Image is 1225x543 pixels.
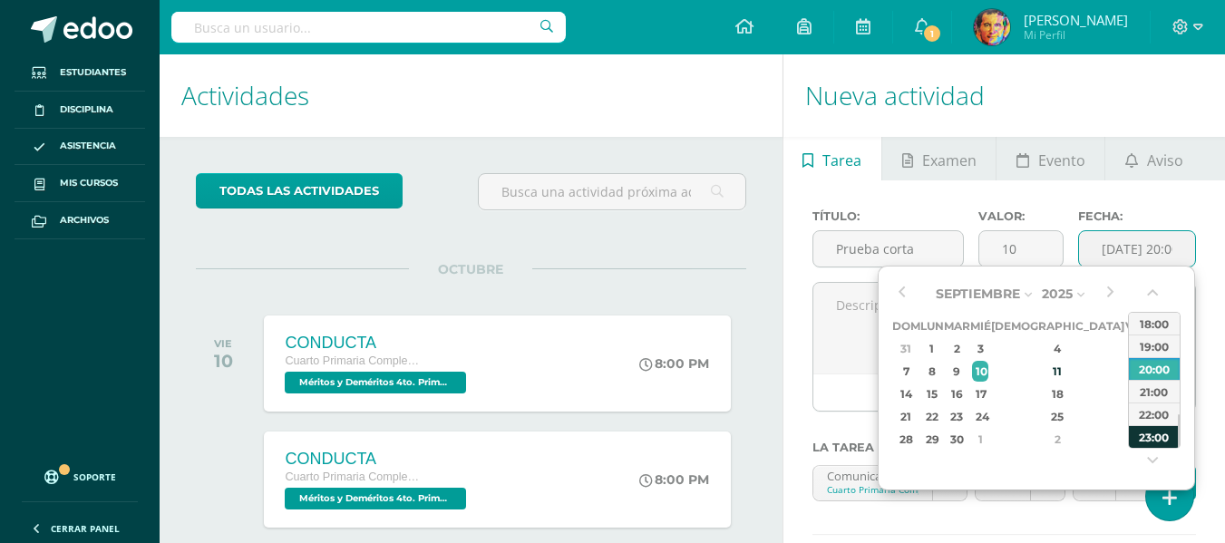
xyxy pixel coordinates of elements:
span: Mis cursos [60,176,118,190]
span: Evento [1038,139,1085,182]
div: 20:00 [1129,357,1180,380]
div: 18 [1004,383,1111,404]
a: Soporte [22,452,138,497]
span: Disciplina [60,102,113,117]
div: 21 [895,406,918,427]
th: Lun [920,315,944,337]
span: Mi Perfil [1024,27,1128,43]
input: Busca una actividad próxima aquí... [479,174,744,209]
div: 30 [946,429,967,450]
a: Tarea [783,137,881,180]
div: 18:00 [1129,312,1180,335]
span: Tarea [822,139,861,182]
div: 3 [1126,429,1142,450]
h1: Actividades [181,54,761,137]
div: VIE [214,337,233,350]
th: Vie [1124,315,1145,337]
div: 8:00 PM [639,471,709,488]
div: 8 [922,361,941,382]
div: 22 [922,406,941,427]
div: 2 [946,338,967,359]
div: 3 [972,338,988,359]
div: 1 [922,338,941,359]
div: 12 [1126,361,1142,382]
div: 21:00 [1129,380,1180,402]
span: Asistencia [60,139,116,153]
span: Cerrar panel [51,522,120,535]
a: Asistencia [15,129,145,166]
span: Archivos [60,213,109,228]
input: Busca un usuario... [171,12,566,43]
label: Valor: [978,209,1064,223]
div: Comunicación y Lenguaje L.1 'A' [827,466,919,483]
div: 16 [946,383,967,404]
a: todas las Actividades [196,173,403,208]
span: Estudiantes [60,65,126,80]
div: 19 [1126,383,1142,404]
div: Cuarto Primaria Complementaria [827,483,919,496]
div: 26 [1126,406,1142,427]
th: Mar [944,315,970,337]
h1: Nueva actividad [805,54,1203,137]
span: Méritos y Deméritos 4to. Primaria ¨A¨ 'A' [285,372,466,393]
a: Estudiantes [15,54,145,92]
input: Fecha de entrega [1079,231,1195,267]
th: Dom [892,315,920,337]
span: Méritos y Deméritos 4to. Primaria ¨B¨ 'B' [285,488,466,509]
span: 2025 [1042,286,1073,302]
a: Evento [997,137,1104,180]
div: CONDUCTA [285,334,471,353]
div: 9 [946,361,967,382]
input: Título [813,231,963,267]
div: 23:00 [1129,425,1180,448]
div: 22:00 [1129,402,1180,425]
div: 4 [1004,338,1111,359]
div: 10 [214,350,233,372]
span: Aviso [1147,139,1183,182]
a: Examen [882,137,996,180]
div: 15 [922,383,941,404]
div: 31 [895,338,918,359]
a: Archivos [15,202,145,239]
span: 1 [922,24,942,44]
div: 2 [1004,429,1111,450]
a: Aviso [1105,137,1202,180]
div: 28 [895,429,918,450]
div: 24 [972,406,988,427]
div: 1 [972,429,988,450]
input: Puntos máximos [979,231,1063,267]
a: Disciplina [15,92,145,129]
div: 8:00 PM [639,355,709,372]
a: Mis cursos [15,165,145,202]
div: 23 [946,406,967,427]
div: 5 [1126,338,1142,359]
span: Soporte [73,470,116,483]
label: La tarea se asignará a: [812,441,1196,454]
div: 17 [972,383,988,404]
span: Septiembre [936,286,1020,302]
a: Comunicación y Lenguaje L.1 'A'Cuarto Primaria Complementaria [813,466,967,500]
div: 14 [895,383,918,404]
span: Cuarto Primaria Complementaria [285,470,421,483]
th: Mié [970,315,991,337]
span: Examen [922,139,977,182]
div: 7 [895,361,918,382]
span: Cuarto Primaria Complementaria [285,354,421,367]
label: Fecha: [1078,209,1196,223]
div: 29 [922,429,941,450]
div: 11 [1004,361,1111,382]
div: CONDUCTA [285,450,471,469]
span: [PERSON_NAME] [1024,11,1128,29]
th: [DEMOGRAPHIC_DATA] [991,315,1124,337]
div: 25 [1004,406,1111,427]
span: OCTUBRE [409,261,532,277]
div: 10 [972,361,988,382]
div: 19:00 [1129,335,1180,357]
label: Título: [812,209,964,223]
img: 6189efe1154869782297a4f5131f6e1d.png [974,9,1010,45]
